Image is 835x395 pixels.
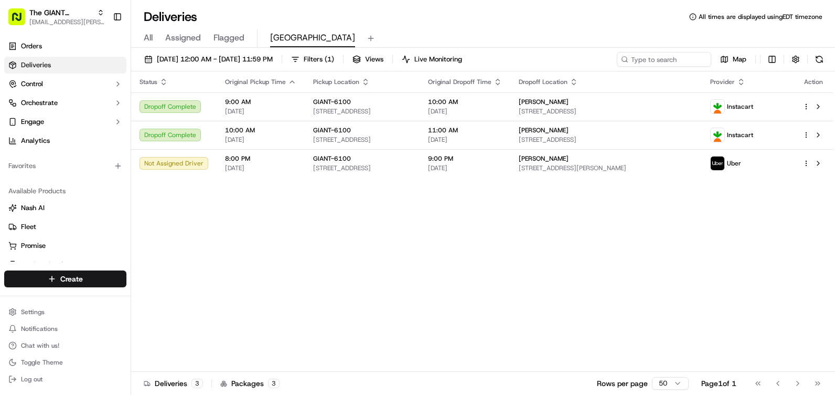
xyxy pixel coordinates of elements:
button: [EMAIL_ADDRESS][PERSON_NAME][DOMAIN_NAME] [29,18,104,26]
p: Rows per page [597,378,648,389]
span: Orchestrate [21,98,58,108]
span: 10:00 AM [428,98,502,106]
button: Promise [4,237,126,254]
button: Log out [4,372,126,387]
img: profile_instacart_ahold_partner.png [711,128,724,142]
img: profile_instacart_ahold_partner.png [711,100,724,113]
span: [DATE] [428,107,502,116]
span: All [144,32,153,44]
span: [PERSON_NAME] [519,126,569,134]
span: [STREET_ADDRESS] [313,164,411,172]
span: GIANT-6100 [313,154,351,163]
span: Chat with us! [21,341,59,350]
button: Settings [4,305,126,319]
div: Deliveries [144,378,203,389]
span: 11:00 AM [428,126,502,134]
button: Engage [4,113,126,130]
span: Map [733,55,746,64]
span: GIANT-6100 [313,126,351,134]
span: ( 1 ) [325,55,334,64]
div: 3 [191,379,203,388]
button: The GIANT Company[EMAIL_ADDRESS][PERSON_NAME][DOMAIN_NAME] [4,4,109,29]
span: Engage [21,117,44,127]
span: Dropoff Location [519,78,568,86]
span: Assigned [165,32,201,44]
button: Live Monitoring [397,52,467,67]
button: Product Catalog [4,256,126,273]
span: Provider [710,78,735,86]
div: Page 1 of 1 [701,378,736,389]
span: Create [60,274,83,284]
span: [STREET_ADDRESS] [313,107,411,116]
span: [PERSON_NAME] [519,98,569,106]
span: 10:00 AM [225,126,296,134]
span: GIANT-6100 [313,98,351,106]
span: 9:00 AM [225,98,296,106]
span: Fleet [21,222,36,232]
span: Orders [21,41,42,51]
button: Chat with us! [4,338,126,353]
span: Analytics [21,136,50,145]
div: 3 [268,379,280,388]
div: Packages [220,378,280,389]
span: Instacart [727,102,753,111]
button: Orchestrate [4,95,126,111]
a: Fleet [8,222,122,232]
button: The GIANT Company [29,7,93,18]
span: Nash AI [21,203,45,213]
span: Views [365,55,383,64]
span: [DATE] [225,136,296,144]
span: 9:00 PM [428,154,502,163]
button: Create [4,271,126,287]
button: Toggle Theme [4,355,126,370]
button: Nash AI [4,200,126,216]
h1: Deliveries [144,8,197,25]
span: Promise [21,241,46,251]
span: Instacart [727,131,753,139]
a: Analytics [4,132,126,149]
span: [PERSON_NAME] [519,154,569,163]
span: Flagged [213,32,244,44]
div: Favorites [4,158,126,174]
a: Orders [4,38,126,55]
span: [STREET_ADDRESS][PERSON_NAME] [519,164,693,172]
span: Status [140,78,157,86]
a: Product Catalog [8,260,122,269]
span: Settings [21,308,45,316]
span: Live Monitoring [414,55,462,64]
a: Deliveries [4,57,126,74]
button: [DATE] 12:00 AM - [DATE] 11:59 PM [140,52,277,67]
input: Type to search [617,52,711,67]
span: Control [21,79,43,89]
span: [DATE] 12:00 AM - [DATE] 11:59 PM [157,55,273,64]
span: Product Catalog [21,260,71,269]
a: Promise [8,241,122,251]
span: [STREET_ADDRESS] [519,136,693,144]
span: [DATE] [225,107,296,116]
span: Notifications [21,325,58,333]
button: Control [4,76,126,92]
span: Log out [21,375,42,383]
span: [DATE] [225,164,296,172]
span: [GEOGRAPHIC_DATA] [270,32,355,44]
span: Original Pickup Time [225,78,286,86]
span: Uber [727,159,741,168]
span: Deliveries [21,60,51,70]
button: Views [348,52,388,67]
button: Filters(1) [286,52,339,67]
span: [DATE] [428,164,502,172]
a: Nash AI [8,203,122,213]
span: [DATE] [428,136,502,144]
span: Filters [304,55,334,64]
span: Toggle Theme [21,358,63,367]
div: Available Products [4,183,126,200]
button: Notifications [4,321,126,336]
button: Fleet [4,219,126,235]
span: Original Dropoff Time [428,78,491,86]
button: Refresh [812,52,827,67]
span: 8:00 PM [225,154,296,163]
button: Map [715,52,751,67]
span: [STREET_ADDRESS] [519,107,693,116]
span: [STREET_ADDRESS] [313,136,411,144]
